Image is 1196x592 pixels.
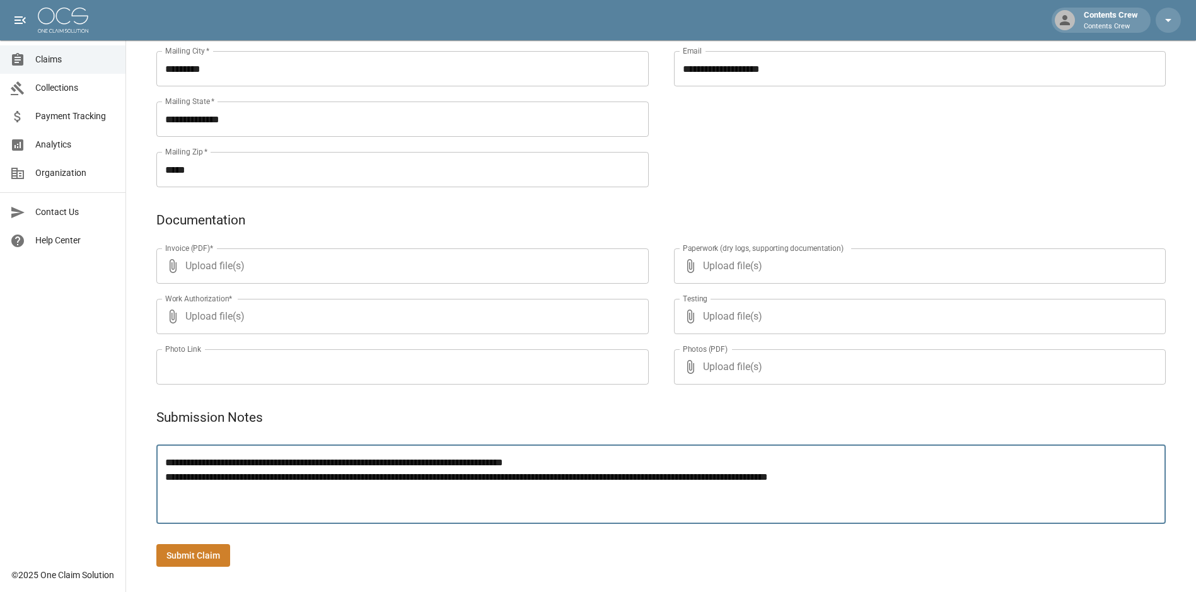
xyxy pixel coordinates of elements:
label: Mailing Zip [165,146,208,157]
label: Invoice (PDF)* [165,243,214,253]
label: Work Authorization* [165,293,233,304]
span: Upload file(s) [185,248,615,284]
span: Upload file(s) [703,299,1132,334]
div: © 2025 One Claim Solution [11,569,114,581]
span: Claims [35,53,115,66]
span: Collections [35,81,115,95]
button: Submit Claim [156,544,230,567]
label: Mailing State [165,96,214,107]
span: Upload file(s) [703,248,1132,284]
label: Paperwork (dry logs, supporting documentation) [683,243,844,253]
label: Photos (PDF) [683,344,728,354]
img: ocs-logo-white-transparent.png [38,8,88,33]
span: Organization [35,166,115,180]
button: open drawer [8,8,33,33]
p: Contents Crew [1084,21,1138,32]
span: Help Center [35,234,115,247]
label: Photo Link [165,344,201,354]
span: Analytics [35,138,115,151]
label: Mailing City [165,45,210,56]
label: Testing [683,293,707,304]
label: Email [683,45,702,56]
div: Contents Crew [1079,9,1143,32]
span: Upload file(s) [703,349,1132,385]
span: Upload file(s) [185,299,615,334]
span: Contact Us [35,206,115,219]
span: Payment Tracking [35,110,115,123]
